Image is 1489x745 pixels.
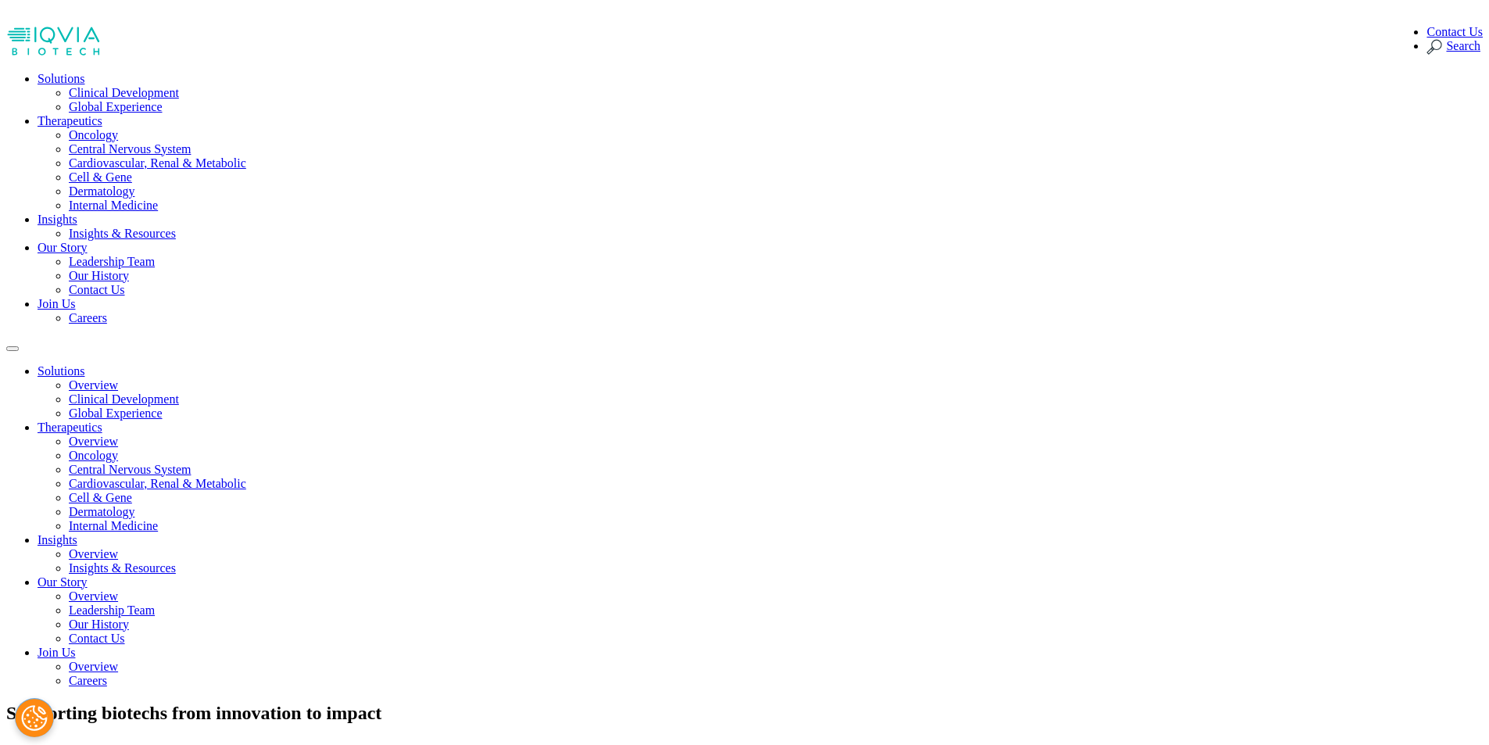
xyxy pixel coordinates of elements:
a: Oncology [69,128,118,141]
a: Join Us [38,646,75,659]
a: Overview [69,378,118,392]
button: Cookies Settings [15,698,54,737]
a: Therapeutics [38,114,102,127]
h2: Supporting biotechs from innovation to impact [6,703,1483,724]
a: Our History [69,269,129,282]
a: Cardiovascular, Renal & Metabolic [69,477,246,490]
a: Solutions [38,72,84,85]
a: Join Us [38,297,75,310]
a: Contact Us [1426,25,1483,38]
a: Clinical Development [69,392,179,406]
a: Overview [69,547,118,561]
a: Cell & Gene [69,170,132,184]
a: Solutions [38,364,84,378]
a: Insights [38,533,77,546]
img: search.svg [1426,39,1442,55]
a: Therapeutics [38,421,102,434]
a: Dermatology [69,505,134,518]
a: Clinical Development [69,86,179,99]
a: Leadership Team [69,604,155,617]
a: Overview [69,660,118,673]
a: Internal Medicine [69,199,158,212]
a: Careers [69,674,107,687]
a: Global Experience [69,407,163,420]
a: Insights & Resources [69,561,176,575]
a: Our History [69,618,129,631]
a: Contact Us [69,283,125,296]
a: Insights & Resources [69,227,176,240]
img: biotech-logo.svg [6,25,100,56]
a: Cell & Gene [69,491,132,504]
a: Central Nervous System [69,463,191,476]
a: Search [1426,39,1480,52]
a: Internal Medicine [69,519,158,532]
a: Contact Us [69,632,125,645]
a: Careers [69,311,107,324]
a: Central Nervous System [69,142,191,156]
a: Global Experience [69,100,163,113]
a: Dermatology [69,184,134,198]
a: Overview [69,589,118,603]
a: Overview [69,435,118,448]
a: Insights [38,213,77,226]
a: Our Story [38,575,88,589]
a: Cardiovascular, Renal & Metabolic [69,156,246,170]
a: Oncology [69,449,118,462]
a: Leadership Team [69,255,155,268]
a: Our Story [38,241,88,254]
